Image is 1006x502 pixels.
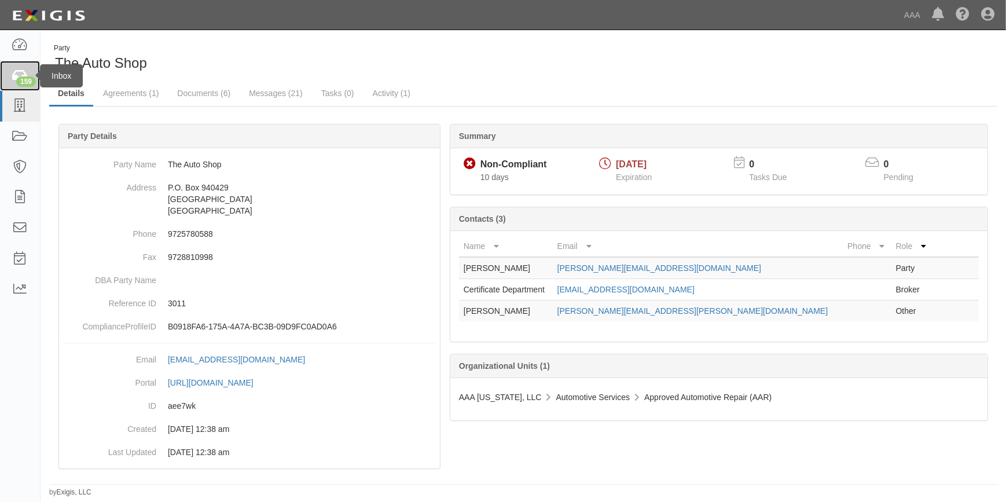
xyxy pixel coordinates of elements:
[64,371,156,389] dt: Portal
[64,315,156,332] dt: ComplianceProfileID
[891,301,932,322] td: Other
[64,348,156,365] dt: Email
[64,153,435,176] dd: The Auto Shop
[64,292,156,309] dt: Reference ID
[168,378,266,387] a: [URL][DOMAIN_NAME]
[557,285,695,294] a: [EMAIL_ADDRESS][DOMAIN_NAME]
[94,82,167,105] a: Agreements (1)
[49,43,515,73] div: The Auto Shop
[459,131,496,141] b: Summary
[556,393,630,402] span: Automotive Services
[9,5,89,26] img: logo-5460c22ac91f19d4615b14bd174203de0afe785f0fc80cf4dbbc73dc1793850b.png
[891,279,932,301] td: Broker
[464,158,476,170] i: Non-Compliant
[313,82,363,105] a: Tasks (0)
[459,279,553,301] td: Certificate Department
[16,76,36,87] div: 159
[644,393,772,402] span: Approved Automotive Repair (AAR)
[459,393,542,402] span: AAA [US_STATE], LLC
[480,158,547,171] div: Non-Compliant
[57,488,91,496] a: Exigis, LLC
[64,394,156,412] dt: ID
[55,55,147,71] span: The Auto Shop
[64,441,435,464] dd: 03/10/2023 12:38 am
[168,355,318,364] a: [EMAIL_ADDRESS][DOMAIN_NAME]
[749,158,801,171] p: 0
[168,321,435,332] p: B0918FA6-175A-4A7A-BC3B-09D9FC0AD0A6
[64,269,156,286] dt: DBA Party Name
[64,245,435,269] dd: 9728810998
[898,3,926,27] a: AAA
[168,298,435,309] p: 3011
[884,158,928,171] p: 0
[40,64,83,87] div: Inbox
[68,131,117,141] b: Party Details
[557,306,828,316] a: [PERSON_NAME][EMAIL_ADDRESS][PERSON_NAME][DOMAIN_NAME]
[459,214,506,223] b: Contacts (3)
[843,236,891,257] th: Phone
[749,173,787,182] span: Tasks Due
[54,43,147,53] div: Party
[64,176,435,222] dd: P.O. Box 940429 [GEOGRAPHIC_DATA] [GEOGRAPHIC_DATA]
[956,8,970,22] i: Help Center - Complianz
[364,82,419,105] a: Activity (1)
[64,245,156,263] dt: Fax
[459,301,553,322] td: [PERSON_NAME]
[168,354,305,365] div: [EMAIL_ADDRESS][DOMAIN_NAME]
[64,222,435,245] dd: 9725780588
[240,82,311,105] a: Messages (21)
[891,257,932,279] td: Party
[49,488,91,497] small: by
[553,236,843,257] th: Email
[64,222,156,240] dt: Phone
[168,82,239,105] a: Documents (6)
[64,417,435,441] dd: 03/10/2023 12:38 am
[557,263,761,273] a: [PERSON_NAME][EMAIL_ADDRESS][DOMAIN_NAME]
[64,153,156,170] dt: Party Name
[64,176,156,193] dt: Address
[616,173,652,182] span: Expiration
[64,417,156,435] dt: Created
[459,361,550,371] b: Organizational Units (1)
[64,394,435,417] dd: aee7wk
[884,173,913,182] span: Pending
[891,236,932,257] th: Role
[459,236,553,257] th: Name
[480,173,509,182] span: Since 08/30/2025
[64,441,156,458] dt: Last Updated
[49,82,93,107] a: Details
[459,257,553,279] td: [PERSON_NAME]
[616,159,647,169] span: [DATE]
